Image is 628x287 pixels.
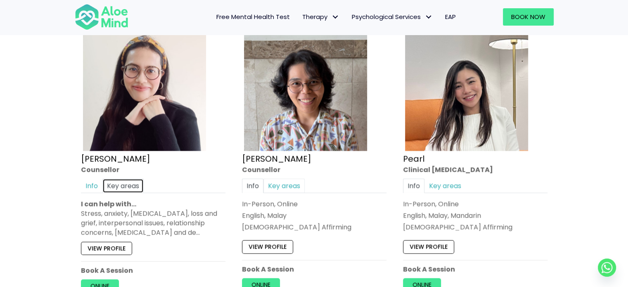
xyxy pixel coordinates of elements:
a: View profile [403,241,454,254]
a: Whatsapp [598,259,616,277]
span: Therapy [302,12,339,21]
div: In-Person, Online [242,199,386,209]
a: Key areas [424,179,466,193]
a: View profile [242,241,293,254]
p: English, Malay [242,211,386,221]
a: Book Now [503,8,554,26]
p: English, Malay, Mandarin [403,211,547,221]
a: Psychological ServicesPsychological Services: submenu [346,8,439,26]
a: View profile [81,242,132,255]
p: Book A Session [403,265,547,274]
a: Info [81,179,102,193]
a: Info [403,179,424,193]
a: Free Mental Health Test [210,8,296,26]
div: In-Person, Online [403,199,547,209]
img: zafeera counsellor [244,28,367,151]
a: [PERSON_NAME] [81,153,150,165]
a: Key areas [263,179,305,193]
div: Clinical [MEDICAL_DATA] [403,165,547,175]
img: Therapist Photo Update [83,28,206,151]
span: Book Now [511,12,545,21]
a: Info [242,179,263,193]
span: Psychological Services [352,12,433,21]
div: [DEMOGRAPHIC_DATA] Affirming [242,223,386,232]
div: Counsellor [81,165,225,175]
div: Stress, anxiety, [MEDICAL_DATA], loss and grief, interpersonal issues, relationship concerns, [ME... [81,209,225,238]
nav: Menu [139,8,462,26]
a: Pearl [403,153,424,165]
a: [PERSON_NAME] [242,153,311,165]
img: Pearl photo [405,28,528,151]
a: EAP [439,8,462,26]
div: [DEMOGRAPHIC_DATA] Affirming [403,223,547,232]
a: Key areas [102,179,144,193]
span: Free Mental Health Test [216,12,290,21]
p: I can help with… [81,199,225,209]
span: Therapy: submenu [329,11,341,23]
div: Counsellor [242,165,386,175]
p: Book A Session [81,266,225,275]
a: TherapyTherapy: submenu [296,8,346,26]
span: Psychological Services: submenu [423,11,435,23]
img: Aloe mind Logo [75,3,128,31]
span: EAP [445,12,456,21]
p: Book A Session [242,265,386,274]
